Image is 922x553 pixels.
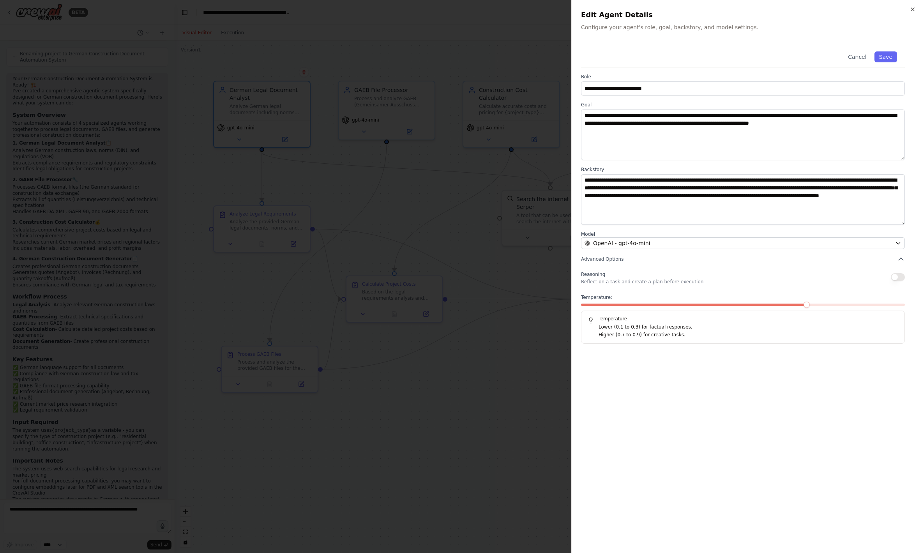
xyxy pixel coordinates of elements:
[581,255,905,263] button: Advanced Options
[593,239,650,247] span: OpenAI - gpt-4o-mini
[581,9,913,20] h2: Edit Agent Details
[581,166,905,173] label: Backstory
[581,74,905,80] label: Role
[581,102,905,108] label: Goal
[588,316,898,322] h5: Temperature
[843,51,871,62] button: Cancel
[874,51,897,62] button: Save
[581,279,703,285] p: Reflect on a task and create a plan before execution
[599,331,898,339] p: Higher (0.7 to 0.9) for creative tasks.
[581,231,905,237] label: Model
[599,323,898,331] p: Lower (0.1 to 0.3) for factual responses.
[581,256,623,262] span: Advanced Options
[581,237,905,249] button: OpenAI - gpt-4o-mini
[581,23,913,31] p: Configure your agent's role, goal, backstory, and model settings.
[581,272,605,277] span: Reasoning
[581,294,612,300] span: Temperature:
